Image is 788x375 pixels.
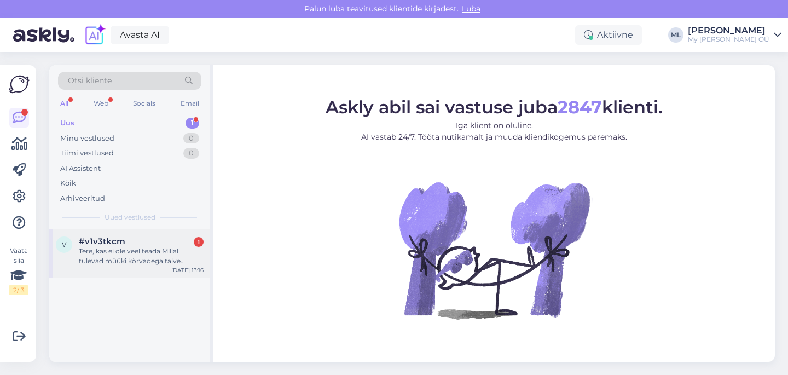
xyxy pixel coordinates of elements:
div: Arhiveeritud [60,193,105,204]
div: ML [668,27,683,43]
div: Tere, kas ei ole veel teada Millal tulevad müüki kõrvadega talve tuukrimüts beebidele [PERSON_NAM... [79,246,204,266]
b: 2847 [558,96,602,117]
div: 0 [183,148,199,159]
div: All [58,96,71,111]
span: Luba [459,4,484,14]
div: Tiimi vestlused [60,148,114,159]
span: Askly abil sai vastuse juba klienti. [326,96,663,117]
span: Otsi kliente [68,75,112,86]
div: Vaata siia [9,246,28,295]
div: 2 / 3 [9,285,28,295]
div: [DATE] 13:16 [171,266,204,274]
div: My [PERSON_NAME] OÜ [688,35,769,44]
div: [PERSON_NAME] [688,26,769,35]
div: Web [91,96,111,111]
div: AI Assistent [60,163,101,174]
img: No Chat active [396,151,593,348]
img: explore-ai [83,24,106,47]
div: Aktiivne [575,25,642,45]
a: [PERSON_NAME]My [PERSON_NAME] OÜ [688,26,781,44]
span: #v1v3tkcm [79,236,125,246]
a: Avasta AI [111,26,169,44]
span: Uued vestlused [105,212,155,222]
img: Askly Logo [9,74,30,95]
div: Email [178,96,201,111]
p: Iga klient on oluline. AI vastab 24/7. Tööta nutikamalt ja muuda kliendikogemus paremaks. [326,119,663,142]
div: Kõik [60,178,76,189]
span: v [62,240,66,249]
div: 1 [194,237,204,247]
div: Minu vestlused [60,133,114,144]
div: Socials [131,96,158,111]
div: Uus [60,118,74,129]
div: 0 [183,133,199,144]
div: 1 [186,118,199,129]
